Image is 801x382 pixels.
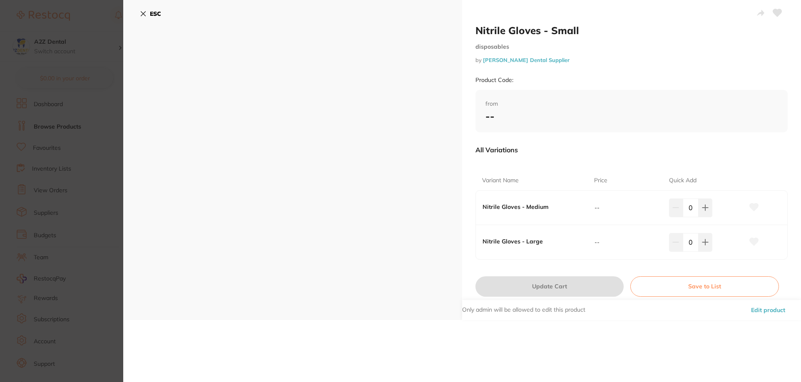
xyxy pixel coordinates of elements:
button: Save to List [630,276,779,296]
small: Product Code: [475,77,513,84]
p: Variant Name [482,176,519,185]
p: All Variations [475,146,518,154]
p: Price [594,176,607,185]
button: Edit product [749,300,788,320]
a: [PERSON_NAME] Dental Supplier [483,57,570,63]
p: -- [595,239,669,246]
img: Profile image for Restocq [19,25,32,38]
p: -- [595,204,669,211]
p: It has been 14 days since you have started your Restocq journey. We wanted to do a check in and s... [36,24,144,32]
button: Update Cart [475,276,624,296]
span: from [485,100,778,108]
b: ESC [150,10,161,17]
button: ESC [140,7,161,21]
p: Quick Add [669,176,697,185]
p: Message from Restocq, sent 20h ago [36,32,144,40]
small: by [475,57,788,63]
p: Only admin will be allowed to edit this product [462,306,585,314]
small: disposables [475,43,788,50]
b: -- [485,110,495,122]
b: Nitrile Gloves - Large [483,238,583,245]
div: message notification from Restocq, 20h ago. It has been 14 days since you have started your Resto... [12,17,154,45]
h2: Nitrile Gloves - Small [475,24,788,37]
b: Nitrile Gloves - Medium [483,203,583,210]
